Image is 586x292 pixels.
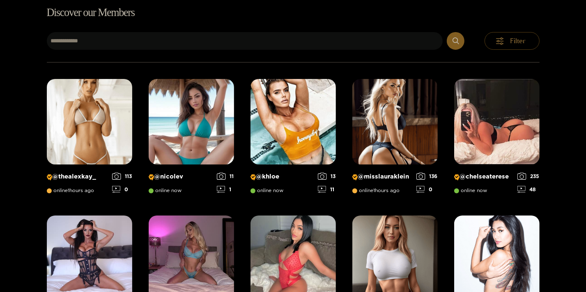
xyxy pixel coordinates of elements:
p: @ thealexkay_ [47,173,108,181]
img: Creator Profile Image: chelseaterese [454,79,540,165]
p: @ khloe [250,173,314,181]
div: 13 [318,173,336,180]
img: Creator Profile Image: nicolev [149,79,234,165]
p: @ nicolev [149,173,213,181]
span: online now [149,188,182,193]
span: online now [454,188,487,193]
a: Creator Profile Image: misslauraklein@misslaurakleinonline1hours ago1360 [352,79,438,199]
a: Creator Profile Image: khloe@khloeonline now1311 [250,79,336,199]
span: online 1 hours ago [47,188,94,193]
h1: Discover our Members [47,4,540,21]
span: Filter [510,36,526,46]
img: Creator Profile Image: misslauraklein [352,79,438,165]
p: @ misslauraklein [352,173,412,181]
div: 0 [112,186,132,193]
div: 11 [217,173,234,180]
img: Creator Profile Image: thealexkay_ [47,79,132,165]
a: Creator Profile Image: nicolev@nicolevonline now111 [149,79,234,199]
div: 11 [318,186,336,193]
div: 113 [112,173,132,180]
div: 136 [416,173,438,180]
div: 1 [217,186,234,193]
a: Creator Profile Image: chelseaterese@chelseatereseonline now23548 [454,79,540,199]
div: 0 [416,186,438,193]
a: Creator Profile Image: thealexkay_@thealexkay_online1hours ago1130 [47,79,132,199]
button: Submit Search [447,32,464,50]
span: online 1 hours ago [352,188,400,193]
div: 235 [517,173,540,180]
div: 48 [517,186,540,193]
button: Filter [485,32,540,50]
p: @ chelseaterese [454,173,513,181]
span: online now [250,188,284,193]
img: Creator Profile Image: khloe [250,79,336,165]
